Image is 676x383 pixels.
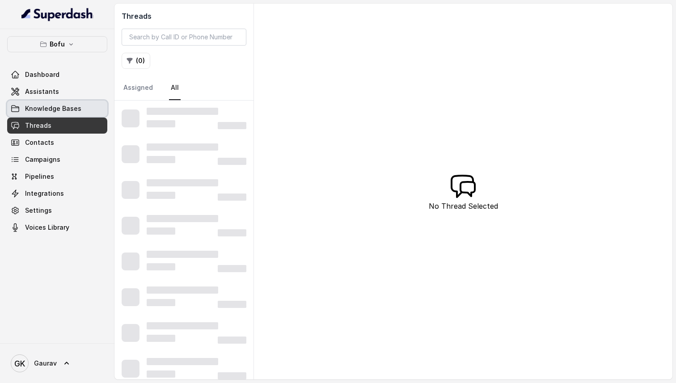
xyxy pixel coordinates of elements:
[34,359,57,368] span: Gaurav
[7,202,107,219] a: Settings
[25,155,60,164] span: Campaigns
[7,168,107,185] a: Pipelines
[7,36,107,52] button: Bofu
[7,101,107,117] a: Knowledge Bases
[25,206,52,215] span: Settings
[122,53,150,69] button: (0)
[7,118,107,134] a: Threads
[7,67,107,83] a: Dashboard
[25,87,59,96] span: Assistants
[25,70,59,79] span: Dashboard
[122,11,246,21] h2: Threads
[25,121,51,130] span: Threads
[122,76,155,100] a: Assigned
[7,351,107,376] a: Gaurav
[122,76,246,100] nav: Tabs
[7,135,107,151] a: Contacts
[7,219,107,236] a: Voices Library
[169,76,181,100] a: All
[7,152,107,168] a: Campaigns
[25,189,64,198] span: Integrations
[25,138,54,147] span: Contacts
[429,201,498,211] p: No Thread Selected
[25,104,81,113] span: Knowledge Bases
[7,84,107,100] a: Assistants
[7,185,107,202] a: Integrations
[14,359,25,368] text: GK
[122,29,246,46] input: Search by Call ID or Phone Number
[25,223,69,232] span: Voices Library
[21,7,93,21] img: light.svg
[25,172,54,181] span: Pipelines
[50,39,65,50] p: Bofu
